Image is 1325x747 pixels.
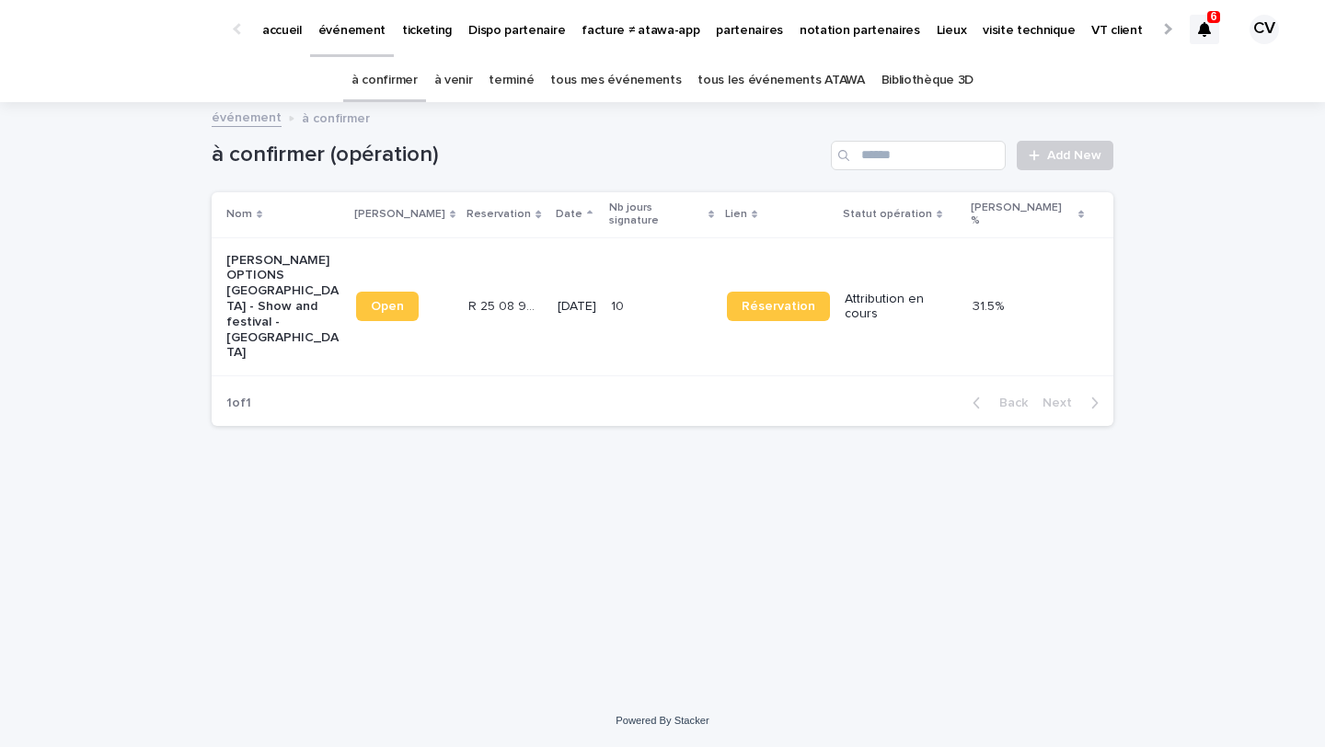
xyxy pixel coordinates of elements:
p: 1 of 1 [212,381,266,426]
p: R 25 08 964 [468,295,547,315]
span: Add New [1047,149,1101,162]
span: Open [371,300,404,313]
a: Bibliothèque 3D [881,59,974,102]
p: Nb jours signature [609,198,704,232]
a: terminé [489,59,534,102]
h1: à confirmer (opération) [212,142,824,168]
div: CV [1250,15,1279,44]
p: [PERSON_NAME] % [971,198,1074,232]
a: à confirmer [351,59,418,102]
input: Search [831,141,1006,170]
p: Lien [725,204,747,224]
a: Powered By Stacker [616,715,709,726]
p: [PERSON_NAME] [354,204,445,224]
span: Back [988,396,1028,409]
a: tous mes événements [550,59,681,102]
a: Réservation [727,292,830,321]
img: Ls34BcGeRexTGTNfXpUC [37,11,215,48]
span: Réservation [742,300,815,313]
p: Nom [226,204,252,224]
tr: [PERSON_NAME] OPTIONS [GEOGRAPHIC_DATA] - Show and festival - [GEOGRAPHIC_DATA]OpenR 25 08 964R 2... [212,237,1113,376]
a: à venir [434,59,473,102]
a: événement [212,106,282,127]
div: 6 [1190,15,1219,44]
p: Reservation [467,204,531,224]
p: Attribution en cours [845,292,958,323]
p: à confirmer [302,107,370,127]
p: [DATE] [558,299,596,315]
p: Statut opération [843,204,932,224]
p: 10 [611,295,628,315]
a: tous les événements ATAWA [697,59,864,102]
p: 31.5% [973,295,1008,315]
button: Back [958,395,1035,411]
button: Next [1035,395,1113,411]
p: Date [556,204,582,224]
p: [PERSON_NAME] OPTIONS [GEOGRAPHIC_DATA] - Show and festival - [GEOGRAPHIC_DATA] [226,253,341,362]
span: Next [1043,396,1083,409]
p: 6 [1211,10,1217,23]
a: Open [356,292,419,321]
a: Add New [1017,141,1113,170]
